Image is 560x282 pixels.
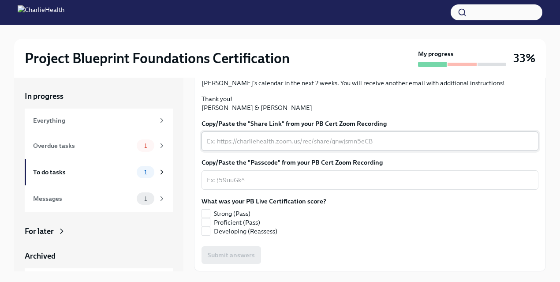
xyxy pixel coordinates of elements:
[33,116,154,125] div: Everything
[139,143,152,149] span: 1
[25,49,290,67] h2: Project Blueprint Foundations Certification
[202,197,326,206] label: What was your PB Live Certification score?
[33,167,133,177] div: To do tasks
[25,185,173,212] a: Messages1
[513,50,535,66] h3: 33%
[139,169,152,176] span: 1
[25,226,54,237] div: For later
[25,91,173,102] a: In progress
[25,159,173,185] a: To do tasks1
[202,158,538,167] label: Copy/Paste the "Passcode" from your PB Cert Zoom Recording
[214,218,260,227] span: Proficient (Pass)
[214,209,250,218] span: Strong (Pass)
[214,227,277,236] span: Developing (Reassess)
[33,141,133,150] div: Overdue tasks
[25,132,173,159] a: Overdue tasks1
[25,251,173,261] a: Archived
[25,226,173,237] a: For later
[418,49,454,58] strong: My progress
[139,196,152,202] span: 1
[18,5,64,19] img: CharlieHealth
[33,194,133,203] div: Messages
[202,94,538,112] p: Thank you! [PERSON_NAME] & [PERSON_NAME]
[25,109,173,132] a: Everything
[202,119,538,128] label: Copy/Paste the "Share Link" from your PB Cert Zoom Recording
